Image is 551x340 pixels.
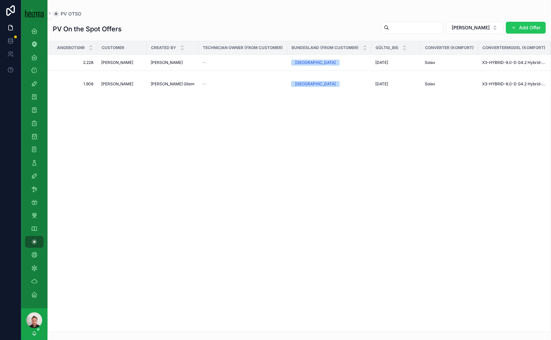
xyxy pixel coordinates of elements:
span: PV OTSO [61,11,81,17]
a: [DATE] [375,60,417,65]
a: [PERSON_NAME] [101,60,143,65]
span: [PERSON_NAME] [151,60,183,65]
div: scrollable content [21,26,47,308]
a: -- [202,60,283,65]
a: 2.228 [56,60,93,65]
a: [DATE] [375,81,417,87]
span: Technician Owner (from customer) [203,45,283,50]
span: -- [202,81,206,87]
button: Select Button [446,21,503,34]
a: PV OTSO [53,11,81,17]
span: [PERSON_NAME] [452,24,490,31]
a: X3-HYBRID-8.0-D G4.2 Hybrid-Wechselrichter [482,81,546,87]
a: [GEOGRAPHIC_DATA] [291,60,367,66]
a: Solax [425,60,474,65]
a: -- [202,81,283,87]
a: [PERSON_NAME] Gliem [151,81,195,87]
a: X3-HYBRID-8.0-D G4.2 Hybrid-Wechselrichter [482,60,546,65]
span: Solax [425,60,435,65]
button: Add Offer [506,22,546,34]
span: Angebotsnr [57,45,85,50]
span: ConverterModel (Komfort) [482,45,545,50]
span: Created By [151,45,176,50]
span: [PERSON_NAME] [101,60,133,65]
span: [PERSON_NAME] [101,81,133,87]
span: Solax [425,81,435,87]
span: [DATE] [375,60,388,65]
a: [PERSON_NAME] [151,60,195,65]
span: [DATE] [375,81,388,87]
span: Converter (Komfort) [425,45,474,50]
div: [GEOGRAPHIC_DATA] [295,60,336,66]
span: Gültig_bis [376,45,398,50]
span: -- [202,60,206,65]
a: Solax [425,81,474,87]
a: [PERSON_NAME] [101,81,143,87]
h1: PV On the Spot Offers [53,24,122,34]
a: [GEOGRAPHIC_DATA] [291,81,367,87]
span: Customer [102,45,124,50]
img: App logo [25,9,44,17]
div: [GEOGRAPHIC_DATA] [295,81,336,87]
a: 1.908 [56,81,93,87]
span: Bundesland (from customer) [291,45,359,50]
